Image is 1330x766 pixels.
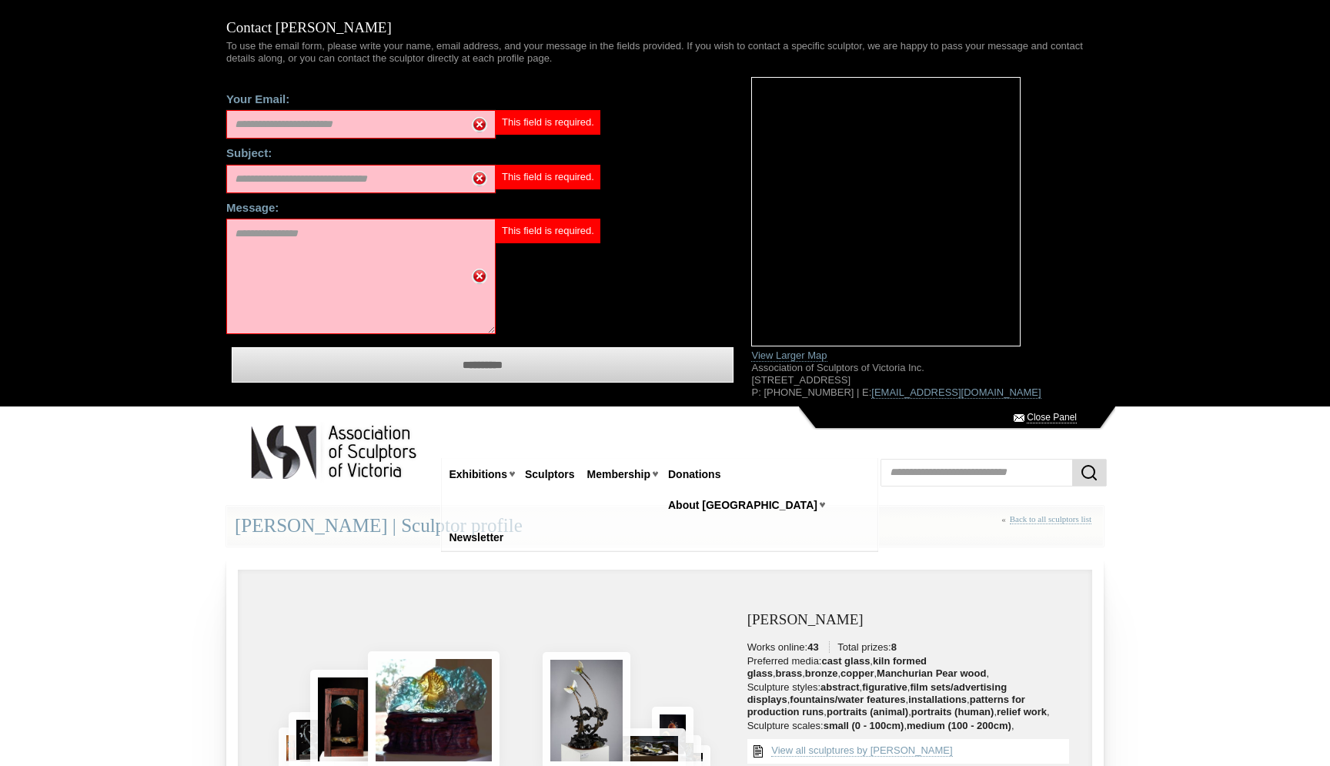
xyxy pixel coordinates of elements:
h1: Contact [PERSON_NAME] [226,20,1104,40]
strong: cast glass [821,655,870,667]
li: Works online: Total prizes: [747,641,1077,654]
a: Back to all sculptors list [1010,514,1091,524]
strong: Manchurian Pear wood [877,667,986,679]
strong: film sets/advertising displays [747,681,1007,705]
img: Search [1080,463,1098,482]
img: Contact ASV [1014,414,1024,422]
a: View all sculptures by [PERSON_NAME] [771,744,952,757]
strong: kiln formed glass [747,655,927,679]
strong: bronze [805,667,838,679]
a: Close Panel [1027,412,1077,423]
li: Preferred media: , , , , , , [747,655,1077,680]
strong: 8 [891,641,897,653]
a: Donations [662,460,727,489]
label: Subject: [226,139,728,160]
img: View all {sculptor_name} sculptures list [747,739,769,764]
li: Sculpture styles: , , , , , , , , , [747,681,1077,718]
strong: portraits (human) [911,706,994,717]
p: Association of Sculptors of Victoria Inc. [STREET_ADDRESS] P: [PHONE_NUMBER] | E: [751,362,1104,399]
label: Your Email: [226,85,728,106]
strong: patterns for production runs [747,694,1025,717]
strong: figurative [862,681,907,693]
div: This field is required. [496,219,600,243]
a: [EMAIL_ADDRESS][DOMAIN_NAME] [871,386,1041,399]
strong: medium (100 - 200cm) [907,720,1011,731]
a: Exhibitions [443,460,513,489]
div: This field is required. [496,165,600,189]
a: View Larger Map [751,350,827,362]
strong: abstract [820,681,860,693]
a: Newsletter [443,523,510,552]
div: « [1001,514,1095,541]
li: Sculpture scales: , , [747,720,1077,732]
div: [PERSON_NAME] | Sculptor profile [226,506,1104,547]
label: Message: [226,193,728,215]
div: This field is required. [496,110,600,135]
strong: copper [840,667,874,679]
a: About [GEOGRAPHIC_DATA] [662,491,824,520]
p: To use the email form, please write your name, email address, and your message in the fields prov... [226,40,1104,65]
a: Sculptors [519,460,581,489]
strong: 43 [807,641,818,653]
h3: [PERSON_NAME] [747,612,1077,628]
strong: small (0 - 100cm) [824,720,904,731]
strong: portraits (animal) [827,706,908,717]
strong: relief work [997,706,1047,717]
a: Membership [581,460,657,489]
strong: brass [776,667,803,679]
strong: installations [908,694,967,705]
strong: fountains/water features [790,694,905,705]
img: logo.png [250,422,419,483]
